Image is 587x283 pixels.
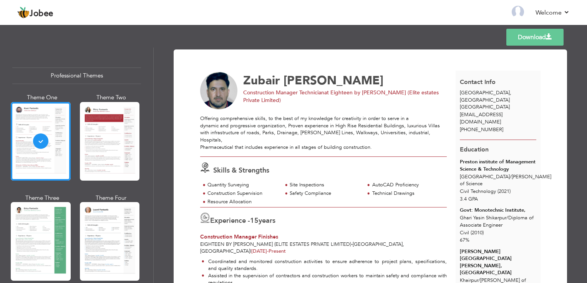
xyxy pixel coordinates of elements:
[460,111,502,125] span: [EMAIL_ADDRESS][DOMAIN_NAME]
[506,214,508,221] span: /
[251,248,269,255] span: [DATE]
[460,207,536,214] div: Govt: Monotechnic Institute,
[200,233,278,240] span: Construction Manager Finishes
[210,216,250,225] span: Experience -
[510,173,512,180] span: /
[200,115,447,151] div: Offering comprehensive skills, to the best of my knowledge for creativity in order to serve in a ...
[200,72,238,110] img: No image
[460,158,536,173] div: Preston institute of Management Science & Technology
[497,188,511,195] span: (2021)
[460,104,510,110] span: [GEOGRAPHIC_DATA]
[202,258,447,272] li: Coordinated and monitored construction activities to ensure adherence to project plans, specifica...
[460,173,551,188] span: [GEOGRAPHIC_DATA] [PERSON_NAME] of Science
[250,248,251,255] span: |
[460,196,478,202] span: 3.4 GPA
[207,198,278,206] div: Resource Allocation
[243,89,324,96] span: Construction Manager Technician
[243,72,280,89] span: Zubair
[372,181,443,189] div: AutoCAD Proficiency
[207,181,278,189] div: Quantity Surveying
[17,7,53,19] a: Jobee
[351,241,353,248] span: -
[12,194,72,202] div: Theme Three
[284,72,383,89] span: [PERSON_NAME]
[12,67,141,84] div: Professional Themes
[460,229,469,236] span: Civil
[213,166,269,175] span: Skills & Strengths
[17,7,30,19] img: jobee.io
[536,8,570,17] a: Welcome
[353,241,403,248] span: [GEOGRAPHIC_DATA]
[81,194,141,202] div: Theme Four
[250,216,275,226] label: years
[200,241,351,248] span: Eighteen by [PERSON_NAME] (Elite estates Private Limited)
[200,248,250,255] span: [GEOGRAPHIC_DATA]
[460,78,496,86] span: Contact Info
[250,216,259,225] span: 15
[460,188,496,195] span: Civil Technology
[512,6,524,18] img: Profile Img
[506,29,564,46] a: Download
[460,214,534,229] span: Ghari Yasin Shikarpur Diploma of Associate Engineer
[460,248,536,276] div: [PERSON_NAME][GEOGRAPHIC_DATA][PERSON_NAME], [GEOGRAPHIC_DATA]
[81,94,141,102] div: Theme Two
[12,94,72,102] div: Theme One
[510,89,511,96] span: ,
[471,229,484,236] span: (2010)
[460,145,489,154] span: Education
[290,190,360,197] div: Safety Compliance
[207,190,278,197] div: Construction Supervision
[403,241,404,248] span: ,
[30,10,53,18] span: Jobee
[456,89,541,111] div: [GEOGRAPHIC_DATA]
[372,190,443,197] div: Technical Drawings
[251,248,286,255] span: Present
[290,181,360,189] div: Site Inspections
[460,89,510,96] span: [GEOGRAPHIC_DATA]
[267,248,269,255] span: -
[460,126,503,133] span: [PHONE_NUMBER]
[243,89,439,104] span: at Eighteen by [PERSON_NAME] (Elite estates Private Limited)
[460,237,469,244] span: 67%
